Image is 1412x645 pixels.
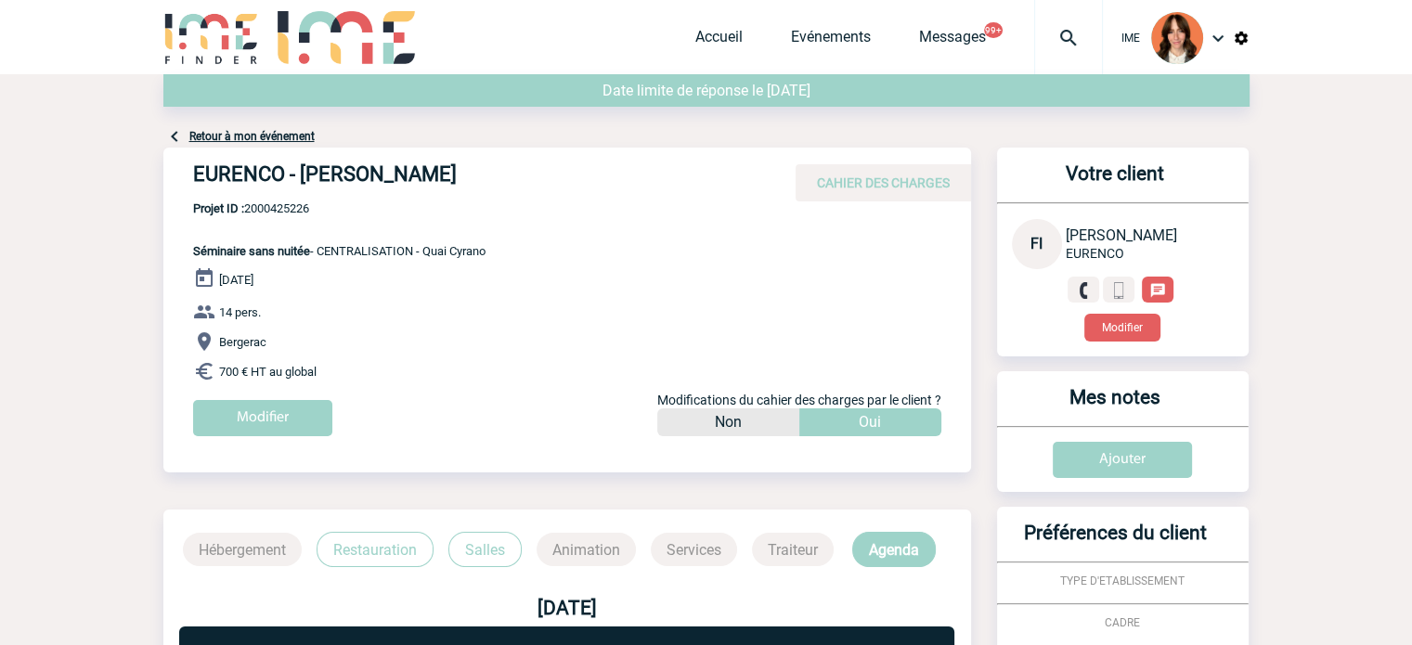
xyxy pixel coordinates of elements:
span: CAHIER DES CHARGES [817,175,950,190]
a: Accueil [695,28,743,54]
a: Messages [919,28,986,54]
b: Projet ID : [193,201,244,215]
img: 94396-2.png [1151,12,1203,64]
h3: Préférences du client [1004,522,1226,561]
p: Traiteur [752,533,834,566]
h3: Votre client [1004,162,1226,202]
span: [PERSON_NAME] [1066,226,1177,244]
a: Evénements [791,28,871,54]
span: IME [1121,32,1140,45]
button: Modifier [1084,314,1160,342]
span: 14 pers. [219,305,261,319]
p: Restauration [317,532,434,567]
p: Hébergement [183,533,302,566]
b: [DATE] [538,597,597,619]
img: portable.png [1110,282,1127,299]
span: Date limite de réponse le [DATE] [602,82,810,99]
span: TYPE D'ETABLISSEMENT [1060,574,1185,587]
img: fixe.png [1075,282,1092,299]
span: [DATE] [219,273,253,287]
h4: EURENCO - [PERSON_NAME] [193,162,750,194]
input: Ajouter [1053,442,1192,478]
span: Bergerac [219,335,266,349]
input: Modifier [193,400,332,436]
span: EURENCO [1066,246,1124,261]
span: FI [1030,235,1043,252]
span: 2000425226 [193,201,486,215]
img: IME-Finder [163,11,260,64]
span: Modifications du cahier des charges par le client ? [657,393,941,407]
a: Retour à mon événement [189,130,315,143]
span: Séminaire sans nuitée [193,244,310,258]
span: 700 € HT au global [219,365,317,379]
span: - CENTRALISATION - Quai Cyrano [193,244,486,258]
p: Non [715,408,742,436]
button: 99+ [984,22,1003,38]
img: chat-24-px-w.png [1149,282,1166,299]
p: Oui [859,408,881,436]
span: CADRE [1105,616,1140,629]
p: Agenda [852,532,936,567]
p: Animation [537,533,636,566]
p: Salles [448,532,522,567]
h3: Mes notes [1004,386,1226,426]
p: Services [651,533,737,566]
